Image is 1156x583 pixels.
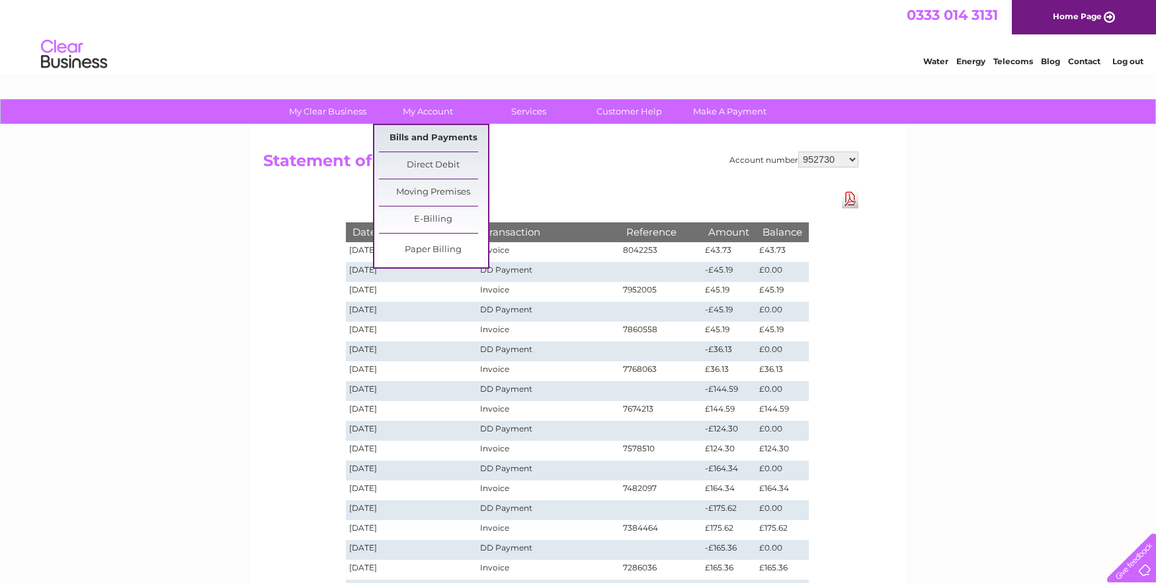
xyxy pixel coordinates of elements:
td: £124.30 [702,441,756,461]
td: -£165.36 [702,540,756,560]
td: 7674213 [620,401,702,421]
a: Energy [956,56,985,66]
td: [DATE] [346,322,477,341]
td: £165.36 [702,560,756,580]
a: My Clear Business [273,99,382,124]
td: -£164.34 [702,461,756,480]
td: £45.19 [702,322,756,341]
td: [DATE] [346,262,477,282]
td: £165.36 [756,560,809,580]
td: £0.00 [756,500,809,520]
td: -£124.30 [702,421,756,441]
td: DD Payment [477,381,620,401]
td: £0.00 [756,302,809,322]
td: 7578510 [620,441,702,461]
td: £43.73 [702,242,756,262]
a: Services [474,99,583,124]
td: £144.59 [756,401,809,421]
a: E-Billing [379,206,488,233]
div: Clear Business is a trading name of Verastar Limited (registered in [GEOGRAPHIC_DATA] No. 3667643... [267,7,891,64]
td: [DATE] [346,401,477,421]
td: £45.19 [756,282,809,302]
a: Make A Payment [675,99,784,124]
td: 7482097 [620,480,702,500]
td: [DATE] [346,421,477,441]
a: Customer Help [575,99,684,124]
td: [DATE] [346,381,477,401]
td: Invoice [477,322,620,341]
td: DD Payment [477,421,620,441]
td: 7286036 [620,560,702,580]
td: Invoice [477,480,620,500]
td: DD Payment [477,262,620,282]
td: [DATE] [346,560,477,580]
td: £175.62 [756,520,809,540]
td: £175.62 [702,520,756,540]
td: -£45.19 [702,302,756,322]
td: £45.19 [756,322,809,341]
a: Log out [1112,56,1143,66]
td: £0.00 [756,341,809,361]
th: Reference [620,222,702,242]
td: 7384464 [620,520,702,540]
td: 7952005 [620,282,702,302]
td: £45.19 [702,282,756,302]
td: £164.34 [756,480,809,500]
a: Moving Premises [379,179,488,206]
td: 7768063 [620,361,702,381]
td: [DATE] [346,302,477,322]
td: £36.13 [702,361,756,381]
td: Invoice [477,520,620,540]
th: Date [346,222,477,242]
td: 8042253 [620,242,702,262]
a: Download Pdf [842,189,858,208]
td: [DATE] [346,282,477,302]
td: £0.00 [756,381,809,401]
td: £43.73 [756,242,809,262]
a: Contact [1068,56,1100,66]
td: DD Payment [477,341,620,361]
td: [DATE] [346,242,477,262]
td: DD Payment [477,461,620,480]
td: -£175.62 [702,500,756,520]
td: Invoice [477,401,620,421]
td: [DATE] [346,361,477,381]
td: £164.34 [702,480,756,500]
td: [DATE] [346,540,477,560]
td: -£36.13 [702,341,756,361]
td: -£144.59 [702,381,756,401]
td: [DATE] [346,461,477,480]
td: Invoice [477,242,620,262]
h2: Statement of Accounts [263,152,858,177]
td: [DATE] [346,520,477,540]
td: £0.00 [756,540,809,560]
td: Invoice [477,441,620,461]
td: DD Payment [477,302,620,322]
td: £124.30 [756,441,809,461]
td: Invoice [477,361,620,381]
td: Invoice [477,282,620,302]
a: Blog [1041,56,1060,66]
td: [DATE] [346,480,477,500]
td: £0.00 [756,461,809,480]
td: DD Payment [477,500,620,520]
td: [DATE] [346,341,477,361]
div: Account number [729,152,858,167]
a: Paper Billing [379,237,488,263]
a: Telecoms [993,56,1033,66]
a: My Account [374,99,483,124]
th: Transaction [477,222,620,242]
td: -£45.19 [702,262,756,282]
a: Water [923,56,948,66]
a: Direct Debit [379,152,488,179]
td: DD Payment [477,540,620,560]
td: [DATE] [346,441,477,461]
th: Balance [756,222,809,242]
th: Amount [702,222,756,242]
td: £0.00 [756,262,809,282]
td: [DATE] [346,500,477,520]
a: 0333 014 3131 [907,7,998,23]
img: logo.png [40,34,108,75]
td: 7860558 [620,322,702,341]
